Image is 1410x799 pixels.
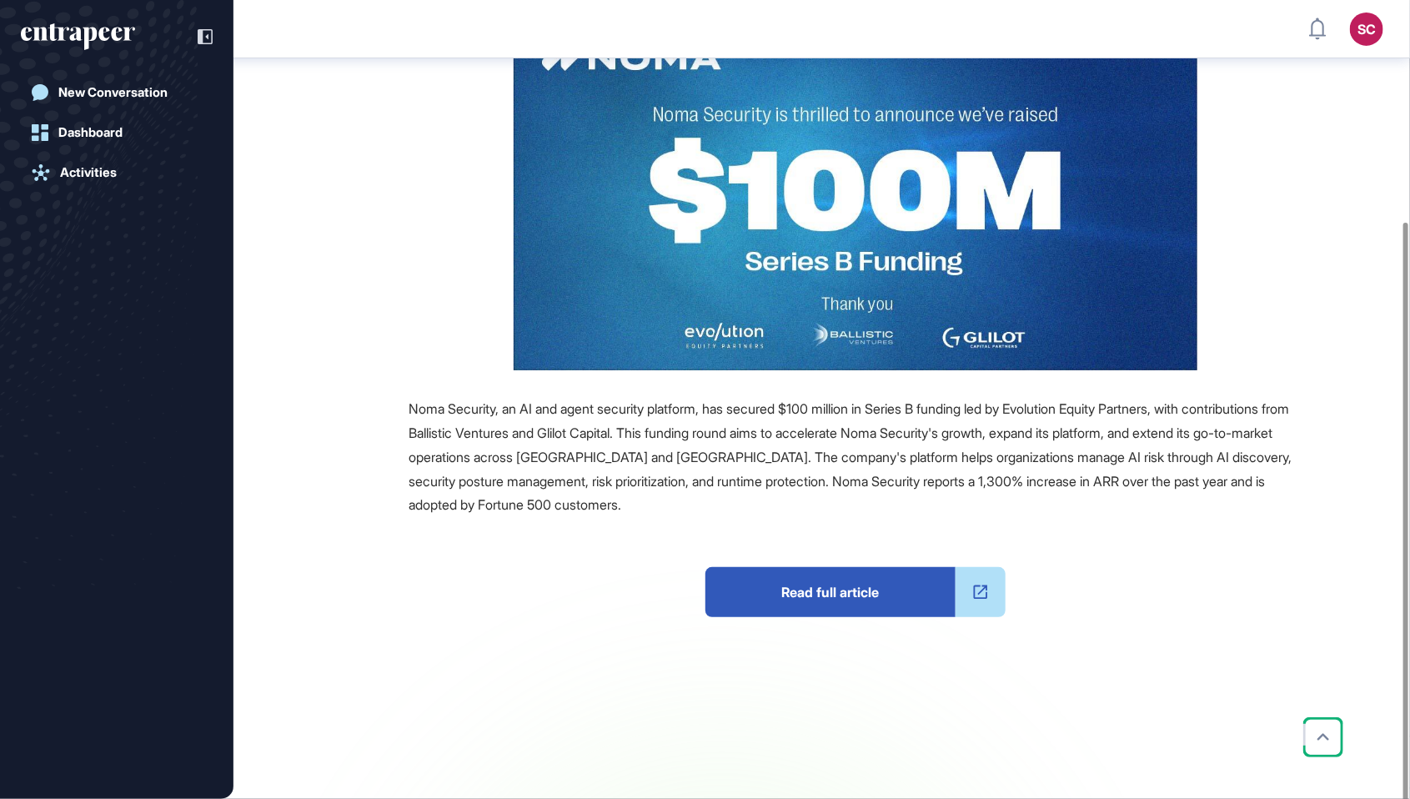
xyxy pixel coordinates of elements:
[705,567,1006,617] a: Read full article
[58,85,168,100] div: New Conversation
[21,76,213,109] a: New Conversation
[21,156,213,189] a: Activities
[1350,13,1383,46] button: SC
[21,23,135,50] div: entrapeer-logo
[409,400,1292,513] span: Noma Security, an AI and agent security platform, has secured $100 million in Series B funding le...
[705,567,956,617] span: Read full article
[21,116,213,149] a: Dashboard
[514,13,1197,370] img: Noma Security Raises $100M To Drive Adoption Of AI Agent Security
[60,165,117,180] div: Activities
[58,125,123,140] div: Dashboard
